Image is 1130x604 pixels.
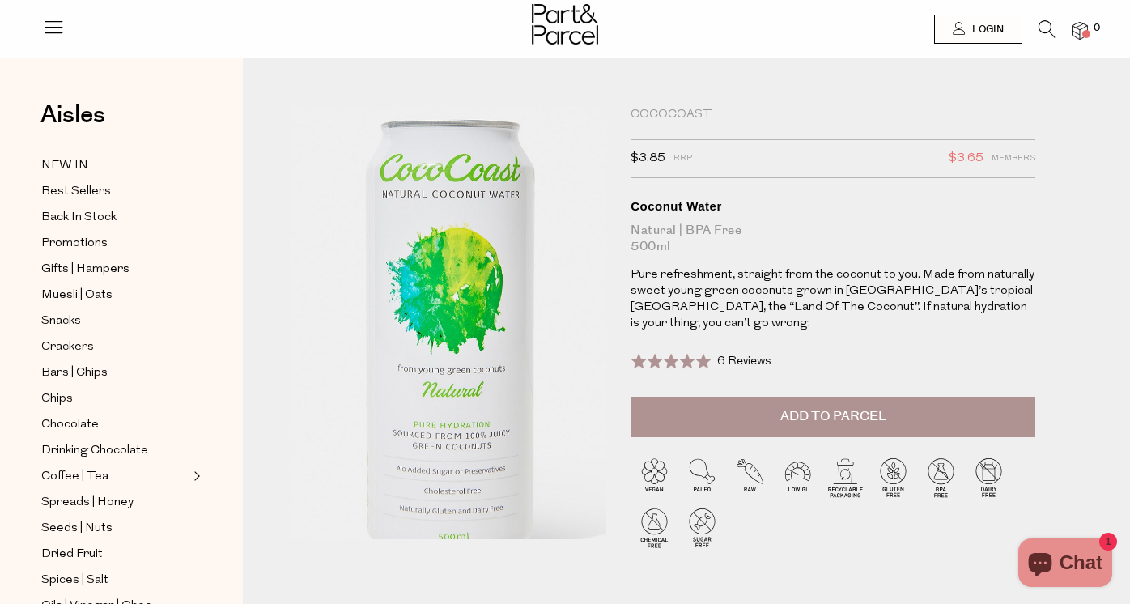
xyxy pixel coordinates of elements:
img: P_P-ICONS-Live_Bec_V11_BPA_Free.svg [917,453,965,501]
a: Crackers [41,337,189,357]
img: P_P-ICONS-Live_Bec_V11_Paleo.svg [678,453,726,501]
img: P_P-ICONS-Live_Bec_V11_Low_Gi.svg [774,453,822,501]
img: Part&Parcel [532,4,598,45]
a: Dried Fruit [41,544,189,564]
img: P_P-ICONS-Live_Bec_V11_Dairy_Free.svg [965,453,1013,501]
div: Coconut Water [631,198,1035,215]
a: Best Sellers [41,181,189,202]
span: 0 [1090,21,1104,36]
a: NEW IN [41,155,189,176]
a: Aisles [40,103,105,143]
button: Add to Parcel [631,397,1035,437]
span: NEW IN [41,156,88,176]
a: Bars | Chips [41,363,189,383]
a: Muesli | Oats [41,285,189,305]
inbox-online-store-chat: Shopify online store chat [1013,538,1117,591]
img: P_P-ICONS-Live_Bec_V11_Recyclable_Packaging.svg [822,453,869,501]
img: P_P-ICONS-Live_Bec_V11_Gluten_Free.svg [869,453,917,501]
span: Promotions [41,234,108,253]
span: Crackers [41,338,94,357]
a: Spreads | Honey [41,492,189,513]
span: Coffee | Tea [41,467,108,487]
span: RRP [673,148,692,169]
div: CocoCoast [631,107,1035,123]
a: Snacks [41,311,189,331]
span: Spices | Salt [41,571,108,590]
img: P_P-ICONS-Live_Bec_V11_Chemical_Free.svg [631,504,678,551]
span: Back In Stock [41,208,117,228]
a: Coffee | Tea [41,466,189,487]
a: Chips [41,389,189,409]
span: Drinking Chocolate [41,441,148,461]
span: Chocolate [41,415,99,435]
span: Seeds | Nuts [41,519,113,538]
span: $3.65 [949,148,983,169]
a: Gifts | Hampers [41,259,189,279]
span: Members [992,148,1035,169]
button: Expand/Collapse Coffee | Tea [189,466,201,486]
span: Add to Parcel [780,407,886,426]
span: Best Sellers [41,182,111,202]
span: 6 Reviews [717,355,771,368]
img: P_P-ICONS-Live_Bec_V11_Sugar_Free.svg [678,504,726,551]
div: Natural | BPA Free 500ml [631,223,1035,255]
a: Promotions [41,233,189,253]
a: Seeds | Nuts [41,518,189,538]
a: Drinking Chocolate [41,440,189,461]
a: Back In Stock [41,207,189,228]
span: Dried Fruit [41,545,103,564]
span: Spreads | Honey [41,493,134,513]
a: 0 [1072,22,1088,39]
a: Chocolate [41,415,189,435]
a: Spices | Salt [41,570,189,590]
span: $3.85 [631,148,665,169]
span: Muesli | Oats [41,286,113,305]
span: Aisles [40,97,105,133]
img: P_P-ICONS-Live_Bec_V11_Vegan.svg [631,453,678,501]
a: Login [934,15,1022,44]
span: Login [968,23,1004,36]
span: Gifts | Hampers [41,260,130,279]
span: Chips [41,389,73,409]
p: Pure refreshment, straight from the coconut to you. Made from naturally sweet young green coconut... [631,267,1035,332]
span: Snacks [41,312,81,331]
img: P_P-ICONS-Live_Bec_V11_Raw.svg [726,453,774,501]
span: Bars | Chips [41,364,108,383]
